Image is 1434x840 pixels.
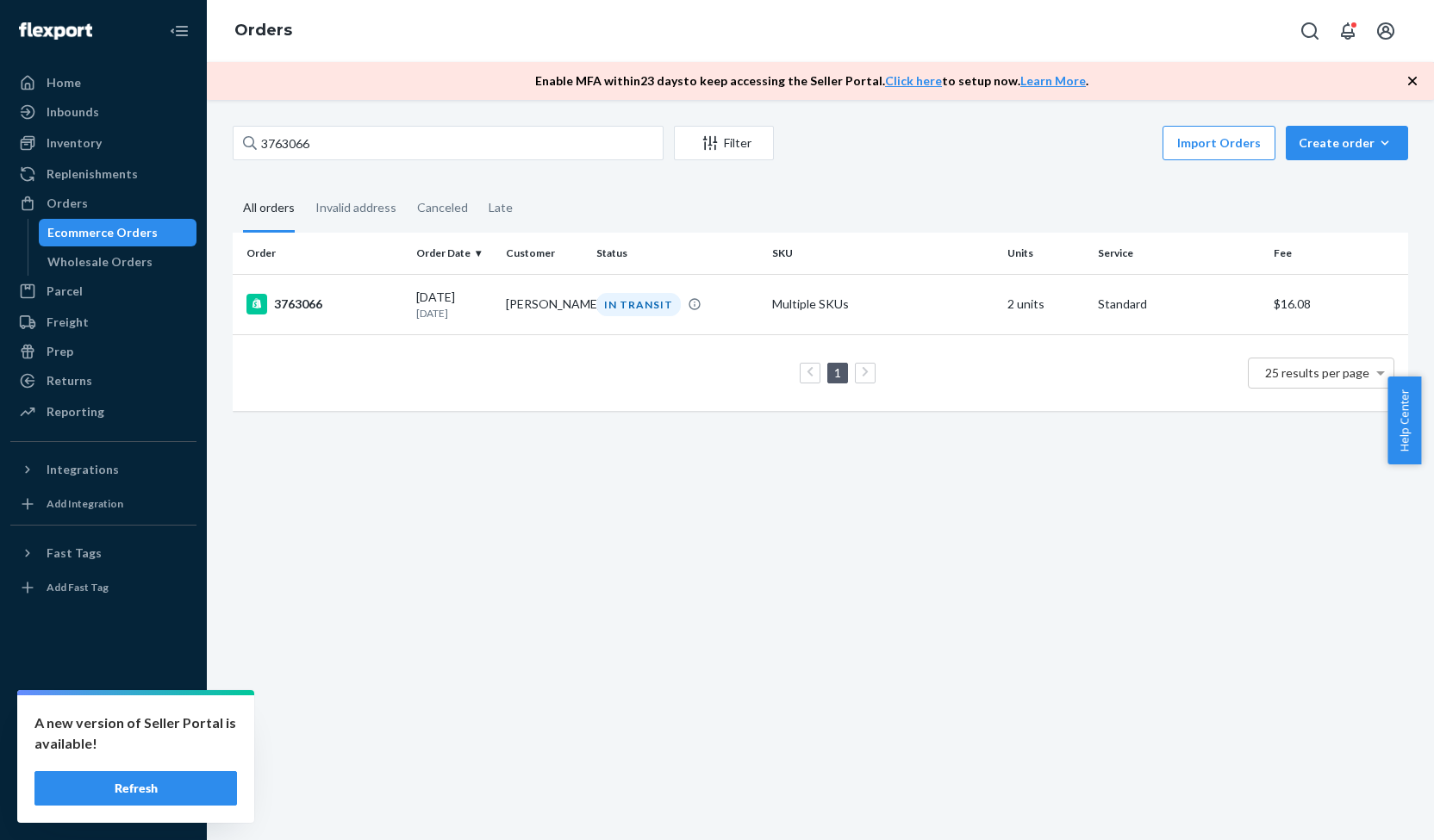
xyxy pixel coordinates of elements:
[10,129,196,157] a: Inventory
[1299,134,1395,152] div: Create order
[47,165,138,183] div: Replenishments
[47,195,88,212] div: Orders
[10,539,196,567] button: Fast Tags
[162,14,196,48] button: Close Navigation
[1265,365,1369,380] span: 25 results per page
[831,365,845,380] a: Page 1 is your current page
[315,185,396,230] div: Invalid address
[506,246,583,260] div: Customer
[234,21,292,40] a: Orders
[10,277,196,305] a: Parcel
[10,190,196,217] a: Orders
[1267,233,1408,274] th: Fee
[417,185,468,230] div: Canceled
[47,283,83,300] div: Parcel
[47,224,158,241] div: Ecommerce Orders
[47,134,102,152] div: Inventory
[1267,274,1408,334] td: $16.08
[589,233,766,274] th: Status
[535,72,1088,90] p: Enable MFA within 23 days to keep accessing the Seller Portal. to setup now. .
[10,574,196,601] a: Add Fast Tag
[1091,233,1268,274] th: Service
[47,372,92,389] div: Returns
[34,712,237,754] p: A new version of Seller Portal is available!
[885,73,942,88] a: Click here
[10,456,196,483] button: Integrations
[233,233,409,274] th: Order
[1331,14,1365,48] button: Open notifications
[10,704,196,731] a: Settings
[409,233,500,274] th: Order Date
[1286,126,1408,160] button: Create order
[47,496,123,511] div: Add Integration
[10,69,196,96] a: Home
[10,308,196,336] a: Freight
[1387,376,1421,464] button: Help Center
[675,134,773,152] div: Filter
[246,294,402,314] div: 3763066
[674,126,774,160] button: Filter
[47,580,109,594] div: Add Fast Tag
[47,314,89,331] div: Freight
[39,248,197,276] a: Wholesale Orders
[233,126,664,160] input: Search orders
[1325,788,1417,831] iframe: Opens a widget where you can chat to one of our agents
[1098,296,1261,313] p: Standard
[19,22,92,40] img: Flexport logo
[10,490,196,518] a: Add Integration
[416,306,493,320] p: [DATE]
[10,733,196,761] button: Talk to Support
[416,289,493,320] div: [DATE]
[765,233,1001,274] th: SKU
[47,544,102,562] div: Fast Tags
[10,160,196,188] a: Replenishments
[499,274,589,334] td: [PERSON_NAME]
[10,762,196,790] a: Help Center
[596,293,681,316] div: IN TRANSIT
[489,185,513,230] div: Late
[47,343,73,360] div: Prep
[34,771,237,806] button: Refresh
[10,367,196,395] a: Returns
[10,398,196,426] a: Reporting
[10,98,196,126] a: Inbounds
[221,6,306,56] ol: breadcrumbs
[47,403,104,420] div: Reporting
[10,792,196,819] button: Give Feedback
[10,338,196,365] a: Prep
[1001,274,1091,334] td: 2 units
[1369,14,1403,48] button: Open account menu
[1163,126,1275,160] button: Import Orders
[47,74,81,91] div: Home
[1293,14,1327,48] button: Open Search Box
[1020,73,1086,88] a: Learn More
[47,103,99,121] div: Inbounds
[47,461,119,478] div: Integrations
[39,219,197,246] a: Ecommerce Orders
[47,253,153,271] div: Wholesale Orders
[1001,233,1091,274] th: Units
[243,185,295,233] div: All orders
[765,274,1001,334] td: Multiple SKUs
